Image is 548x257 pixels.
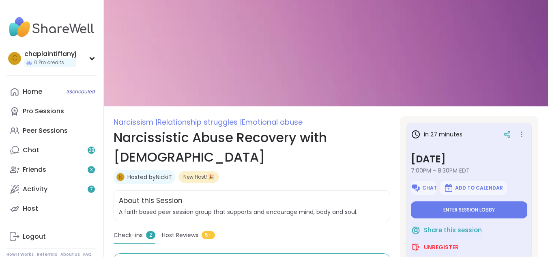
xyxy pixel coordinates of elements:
button: Chat [411,181,436,195]
a: Home3Scheduled [6,82,97,102]
span: 7:00PM - 8:30PM EDT [411,166,527,175]
span: 7 [90,186,93,193]
div: Host [23,204,38,213]
a: Host [6,199,97,218]
span: Narcissism | [114,117,157,127]
img: ShareWell Logomark [411,183,421,193]
span: Chat [422,185,437,191]
button: Share this session [411,222,482,239]
img: ShareWell Logomark [411,242,421,252]
div: Pro Sessions [23,107,64,116]
span: 5+ [202,231,215,239]
button: Unregister [411,239,459,256]
span: Host Reviews [162,231,198,240]
button: Add to Calendar [440,181,507,195]
div: Logout [23,232,46,241]
span: Add to Calendar [455,185,503,191]
span: Emotional abuse [242,117,303,127]
h1: Narcissistic Abuse Recovery with [DEMOGRAPHIC_DATA] [114,128,390,167]
span: N [119,173,122,181]
div: New Host! 🎉 [178,171,219,183]
a: Friends3 [6,160,97,179]
div: Home [23,87,42,96]
span: 28 [88,147,95,154]
a: Peer Sessions [6,121,97,140]
a: Activity7 [6,179,97,199]
h3: in 27 minutes [411,130,462,139]
div: Activity [23,185,47,194]
div: Chat [23,146,39,155]
span: Check-ins [114,231,143,240]
span: 3 [90,166,93,173]
span: Relationship struggles | [157,117,242,127]
a: Hosted byNickiT [127,173,172,181]
div: Friends [23,165,46,174]
a: Pro Sessions [6,102,97,121]
span: Enter session lobby [443,207,495,213]
a: Logout [6,227,97,246]
span: 0 Pro credits [34,59,64,66]
button: Enter session lobby [411,201,527,218]
div: chaplaintiffanyj [24,50,76,58]
span: c [12,53,17,64]
span: Share this session [424,226,482,235]
span: A faith based peer session group that supports and encourage mind, body and soul. [119,208,385,216]
h2: About this Session [119,196,183,206]
img: ShareWell Logomark [444,183,453,193]
span: 3 Scheduled [67,89,95,95]
a: Chat28 [6,140,97,160]
img: ShareWell Nav Logo [6,13,97,41]
span: 2 [146,231,155,239]
span: Unregister [424,243,459,251]
img: ShareWell Logomark [411,225,421,235]
h3: [DATE] [411,152,527,166]
div: Peer Sessions [23,126,68,135]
